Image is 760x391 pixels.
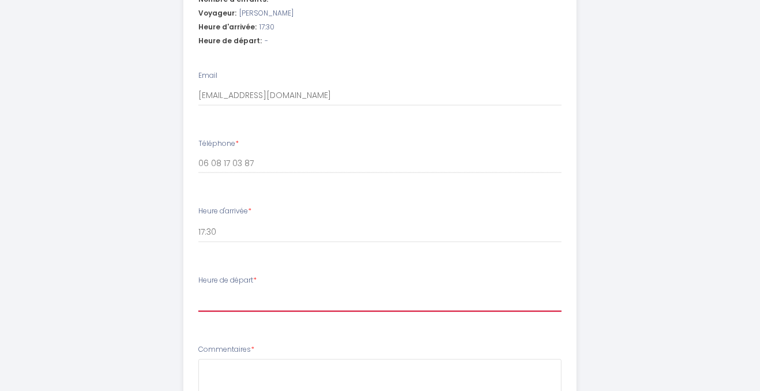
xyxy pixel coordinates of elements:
span: Voyageur: [198,8,236,19]
label: Heure d'arrivée [198,206,251,217]
span: - [265,36,268,47]
label: Heure de départ [198,275,257,286]
span: 17:30 [259,22,274,33]
span: Heure d'arrivée: [198,22,257,33]
label: Commentaires [198,344,254,355]
label: Téléphone [198,138,239,149]
span: Heure de départ: [198,36,262,47]
span: [PERSON_NAME] [239,8,294,19]
label: Email [198,70,217,81]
